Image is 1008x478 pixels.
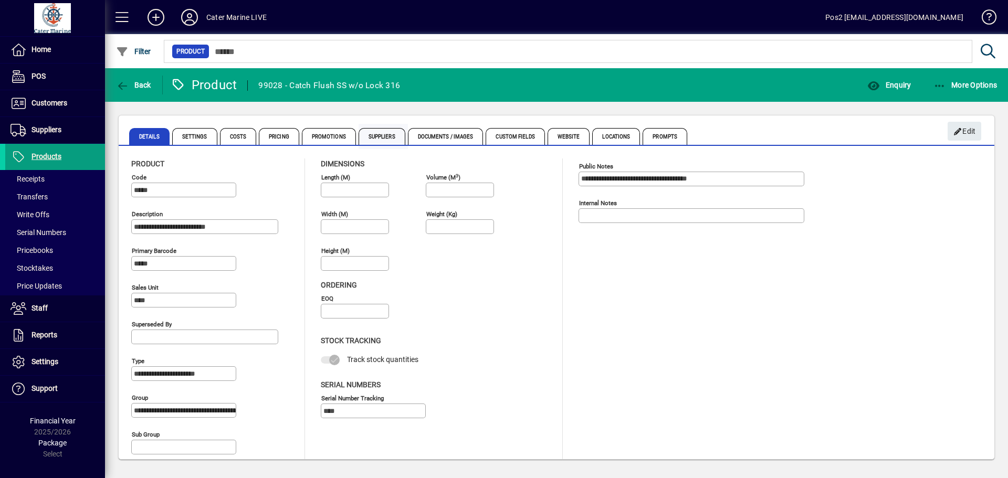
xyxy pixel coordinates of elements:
[31,45,51,54] span: Home
[31,99,67,107] span: Customers
[5,349,105,375] a: Settings
[5,188,105,206] a: Transfers
[825,9,963,26] div: Pos2 [EMAIL_ADDRESS][DOMAIN_NAME]
[321,336,381,345] span: Stock Tracking
[865,76,913,94] button: Enquiry
[132,431,160,438] mat-label: Sub group
[321,295,333,302] mat-label: EOQ
[132,394,148,401] mat-label: Group
[5,259,105,277] a: Stocktakes
[132,321,172,328] mat-label: Superseded by
[456,173,458,178] sup: 3
[132,210,163,218] mat-label: Description
[5,170,105,188] a: Receipts
[31,152,61,161] span: Products
[426,174,460,181] mat-label: Volume (m )
[113,42,154,61] button: Filter
[129,128,170,145] span: Details
[5,241,105,259] a: Pricebooks
[131,160,164,168] span: Product
[259,128,299,145] span: Pricing
[548,128,590,145] span: Website
[10,193,48,201] span: Transfers
[321,247,350,254] mat-label: Height (m)
[579,163,613,170] mat-label: Public Notes
[5,206,105,224] a: Write Offs
[113,76,154,94] button: Back
[10,228,66,237] span: Serial Numbers
[408,128,484,145] span: Documents / Images
[347,355,418,364] span: Track stock quantities
[31,72,46,80] span: POS
[359,128,405,145] span: Suppliers
[5,117,105,143] a: Suppliers
[10,282,62,290] span: Price Updates
[172,128,217,145] span: Settings
[321,394,384,401] mat-label: Serial Number tracking
[321,380,381,389] span: Serial Numbers
[321,281,357,289] span: Ordering
[10,210,49,219] span: Write Offs
[933,81,997,89] span: More Options
[426,210,457,218] mat-label: Weight (Kg)
[176,46,205,57] span: Product
[931,76,1000,94] button: More Options
[31,125,61,134] span: Suppliers
[132,174,146,181] mat-label: Code
[579,199,617,207] mat-label: Internal Notes
[10,264,53,272] span: Stocktakes
[643,128,687,145] span: Prompts
[31,331,57,339] span: Reports
[5,277,105,295] a: Price Updates
[5,63,105,90] a: POS
[10,246,53,254] span: Pricebooks
[258,77,400,94] div: 99028 - Catch Flush SS w/o Lock 316
[116,81,151,89] span: Back
[953,123,976,140] span: Edit
[5,295,105,322] a: Staff
[321,160,364,168] span: Dimensions
[321,174,350,181] mat-label: Length (m)
[302,128,356,145] span: Promotions
[38,439,67,447] span: Package
[132,284,159,291] mat-label: Sales unit
[132,247,176,254] mat-label: Primary barcode
[116,47,151,56] span: Filter
[105,76,163,94] app-page-header-button: Back
[30,417,76,425] span: Financial Year
[974,2,995,36] a: Knowledge Base
[321,210,348,218] mat-label: Width (m)
[5,224,105,241] a: Serial Numbers
[31,357,58,366] span: Settings
[220,128,257,145] span: Costs
[5,90,105,116] a: Customers
[592,128,640,145] span: Locations
[486,128,544,145] span: Custom Fields
[10,175,45,183] span: Receipts
[867,81,911,89] span: Enquiry
[139,8,173,27] button: Add
[173,8,206,27] button: Profile
[5,322,105,348] a: Reports
[5,37,105,63] a: Home
[948,122,981,141] button: Edit
[132,357,144,365] mat-label: Type
[206,9,267,26] div: Cater Marine LIVE
[171,77,237,93] div: Product
[31,304,48,312] span: Staff
[5,376,105,402] a: Support
[31,384,58,392] span: Support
